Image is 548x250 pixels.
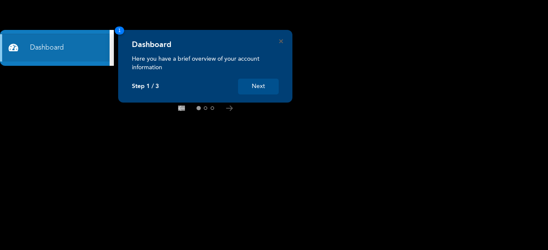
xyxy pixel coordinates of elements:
[279,39,283,43] button: Close
[132,55,279,72] p: Here you have a brief overview of your account information
[115,26,124,35] span: 1
[132,40,171,50] h4: Dashboard
[132,83,159,90] p: Step 1 / 3
[238,79,279,94] button: Next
